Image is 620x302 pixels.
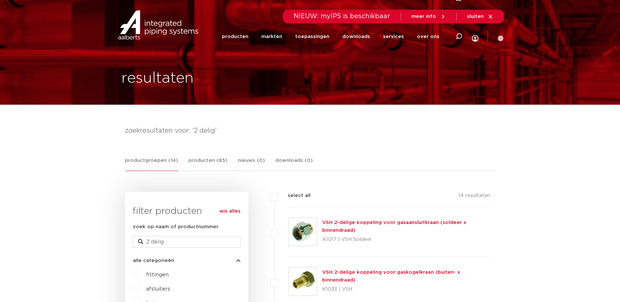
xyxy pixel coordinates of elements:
span: NIEUW: myIPS is beschikbaar [294,13,390,20]
label: zoek op naam of productnummer [133,223,218,231]
a: markten [261,23,282,50]
a: afsluiters [146,286,170,292]
label: select all [278,192,310,200]
a: over ons [417,23,439,50]
a: producten [222,23,248,50]
img: Thumbnail for VSH 2-delige koppeling voor gasaansluitkraan (soldeer x binnendraad) [289,218,317,246]
h1: resultaten [121,68,194,89]
a: nieuws (0) [238,157,265,171]
a: downloads (0) [275,157,313,171]
a: toepassingen [295,23,329,50]
span: sluiten [467,14,484,19]
div: my IPS [472,21,478,52]
input: zoeken [133,236,241,248]
a: wis alles [219,207,241,215]
a: productgroepen (14) [125,157,178,171]
a: VSH 2-delige koppeling voor gasaansluitkraan (soldeer x binnendraad) [322,220,466,233]
a: fittingen [146,272,169,277]
button: alle categorieën [133,258,241,263]
span: meer info [411,14,436,19]
a: VSH 2-delige koppeling voor gaskogelkraan (buiten- x binnendraad) [322,270,460,282]
a: downloads [342,23,370,50]
p: K1033 | VSH [322,284,490,295]
span: alle categorieën [133,258,174,263]
p: 14 resultaten [458,192,490,202]
a: producten (85) [188,157,227,171]
img: Thumbnail for VSH 2-delige koppeling voor gaskogelkraan (buiten- x binnendraad) [289,268,317,295]
p: A1017 | VSH Soldeer [322,234,490,245]
a: meer info [411,14,446,20]
h4: zoekresultaten voor: '2 delig' [125,125,495,136]
a: services [383,23,404,50]
h3: filter producten [133,205,241,218]
nav: Menu [222,23,439,50]
a: sluiten [467,14,493,20]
